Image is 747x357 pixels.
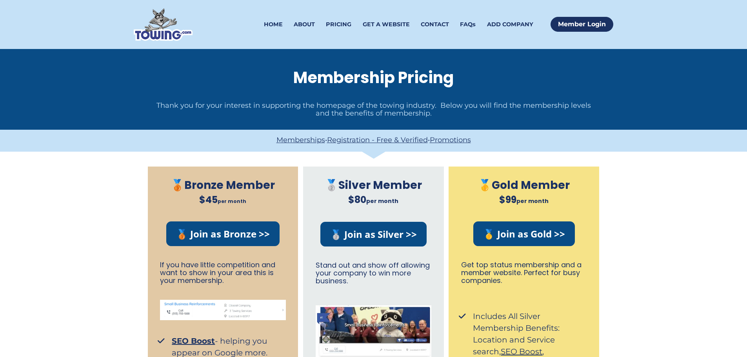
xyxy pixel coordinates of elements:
a: GET A WEBSITE [363,15,410,34]
a: 🥈 Join as Silver >> [320,222,427,246]
strong: 🥈Silver Member [325,178,422,193]
strong: $80 [348,193,366,206]
a: Registration - Free & Verified [327,136,428,144]
a: 🥉 Join as Bronze >> [166,221,280,246]
img: Identity Package - Zip Code Listing [316,305,431,357]
span: Get top status membership and a member website. Perfect for busy companies. [461,260,583,286]
strong: per month [218,198,246,205]
iframe: Conversations [682,279,747,357]
a: SEO Boost [501,347,542,356]
a: HOME [264,15,283,34]
span: Membership Pricing [293,67,454,89]
a: SEO Boost [172,336,215,346]
a: Member Login [551,17,613,32]
a: FAQs [460,15,476,34]
span: If you have little competition and want to show in your area this is your membership. [160,260,277,286]
a: Memberships [276,136,325,144]
a: PRICING [326,15,351,34]
strong: 🥇Gold Member [478,178,570,193]
a: 🥇 Join as Gold >> [473,221,575,246]
img: Towing.com Logo [134,8,193,41]
strong: per month [366,197,398,205]
strong: 🥉Bronze Member [171,178,275,193]
span: Thank you for your interest in supporting the homepage of the towing industry. Below you will fin... [156,101,593,118]
a: CONTACT [421,15,449,34]
span: Stand out and show off allowing your company to win more business. [316,260,432,286]
a: ADD COMPANY [487,15,533,34]
strong: $45 [199,193,218,206]
strong: per month [516,197,549,205]
a: Promotions [430,136,471,144]
strong: $99 [499,193,516,206]
p: • • [140,137,607,144]
a: ABOUT [294,15,315,34]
